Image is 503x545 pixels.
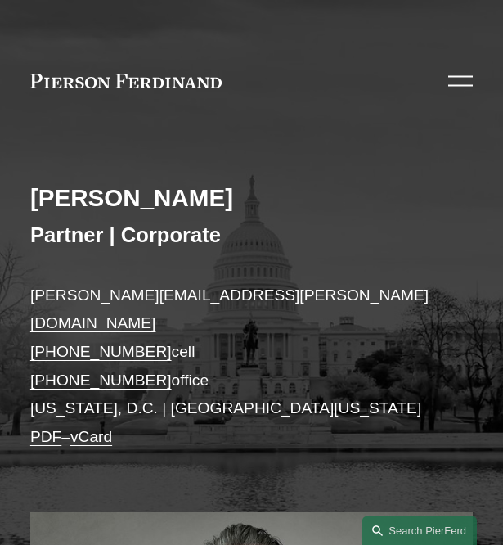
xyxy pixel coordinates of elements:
a: [PERSON_NAME][EMAIL_ADDRESS][PERSON_NAME][DOMAIN_NAME] [30,286,429,332]
a: [PHONE_NUMBER] [30,343,172,360]
a: [PHONE_NUMBER] [30,372,172,389]
a: PDF [30,428,61,445]
h3: Partner | Corporate [30,223,473,249]
a: vCard [70,428,112,445]
p: cell office [US_STATE], D.C. | [GEOGRAPHIC_DATA][US_STATE] – [30,282,473,451]
h2: [PERSON_NAME] [30,183,473,213]
a: Search this site [362,516,477,545]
